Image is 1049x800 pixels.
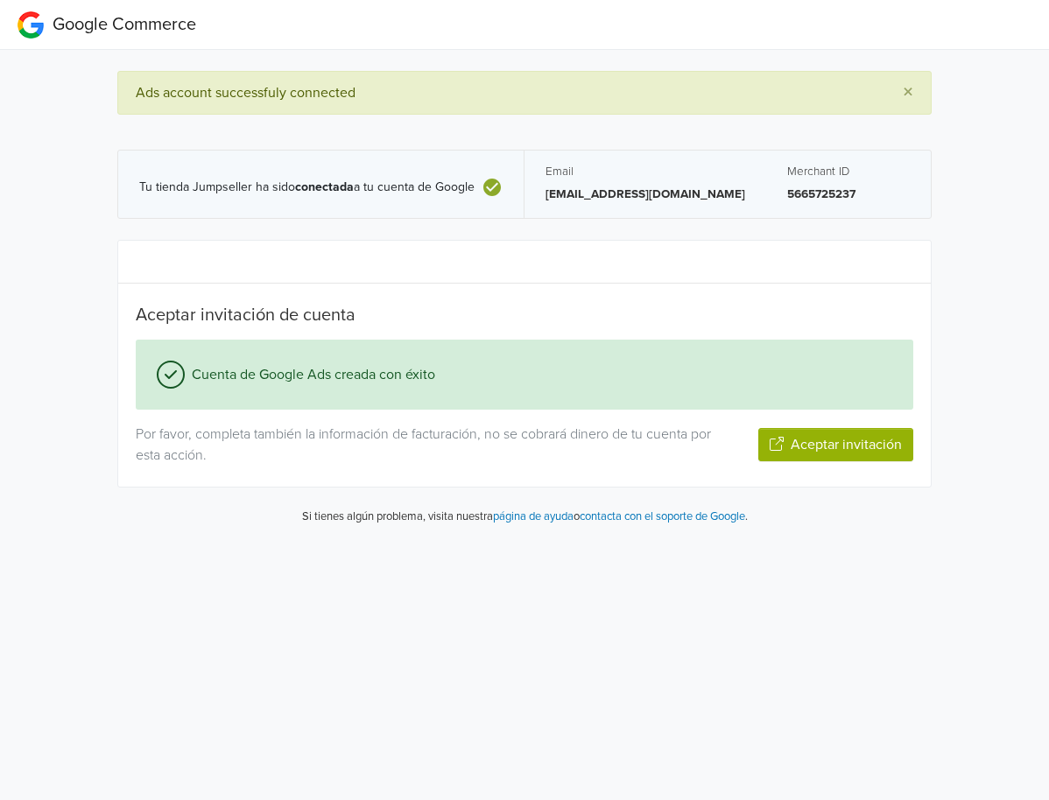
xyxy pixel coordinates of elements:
button: Aceptar invitación [758,428,913,461]
p: [EMAIL_ADDRESS][DOMAIN_NAME] [546,186,745,203]
p: 5665725237 [787,186,910,203]
p: Por favor, completa también la información de facturación, no se cobrará dinero de tu cuenta por ... [136,424,713,466]
span: Tu tienda Jumpseller ha sido a tu cuenta de Google [139,180,475,195]
button: Close [885,72,931,114]
h5: Merchant ID [787,165,910,179]
p: Si tienes algún problema, visita nuestra o . [302,509,748,526]
span: × [903,80,913,105]
a: página de ayuda [493,509,574,523]
b: conectada [295,179,354,194]
span: Google Commerce [53,14,196,35]
h5: Email [546,165,745,179]
div: Ads account successfuly connected [117,71,932,115]
a: contacta con el soporte de Google [580,509,745,523]
h5: Aceptar invitación de cuenta [136,305,913,326]
span: Cuenta de Google Ads creada con éxito [185,364,435,385]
